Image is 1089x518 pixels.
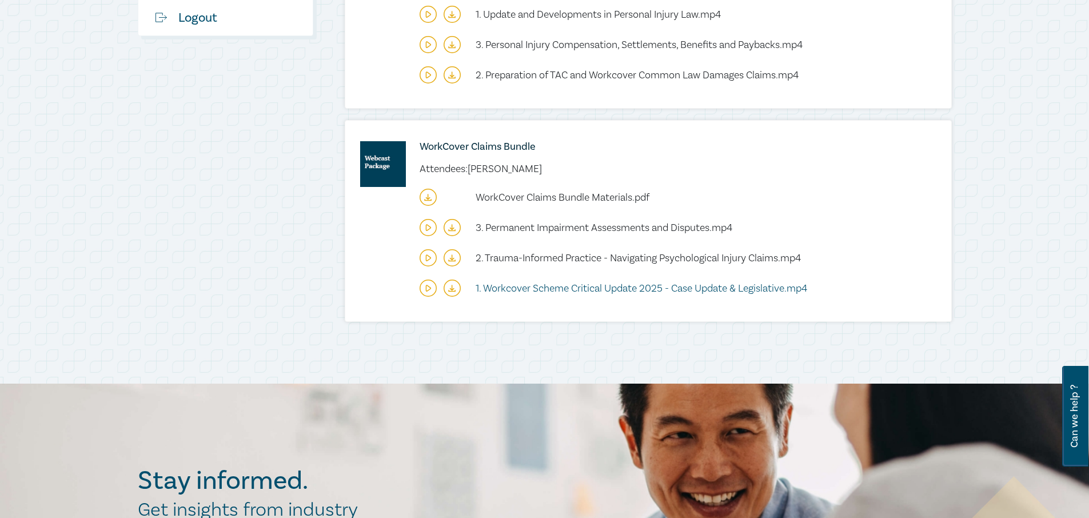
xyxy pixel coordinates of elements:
a: 2. Trauma-Informed Practice - Navigating Psychological Injury Claims.mp4 [476,253,801,263]
span: 3. Personal Injury Compensation, Settlements, Benefits and Paybacks.mp4 [476,38,803,51]
li: Attendees: [PERSON_NAME] [420,164,542,174]
a: WorkCover Claims Bundle [420,141,883,153]
h2: Stay informed. [138,466,408,496]
span: Can we help ? [1069,373,1080,460]
a: WorkCover Claims Bundle Materials.pdf [476,193,649,202]
img: online-intensive-(to-download) [360,141,406,187]
a: 3. Personal Injury Compensation, Settlements, Benefits and Paybacks.mp4 [476,40,803,50]
span: 2. Preparation of TAC and Workcover Common Law Damages Claims.mp4 [476,69,799,82]
span: 1. Workcover Scheme Critical Update 2025 - Case Update & Legislative.mp4 [476,282,807,295]
span: 3. Permanent Impairment Assessments and Disputes.mp4 [476,221,732,234]
a: 2. Preparation of TAC and Workcover Common Law Damages Claims.mp4 [476,70,799,80]
span: 1. Update and Developments in Personal Injury Law.mp4 [476,8,721,21]
a: 1. Update and Developments in Personal Injury Law.mp4 [476,10,721,19]
a: 3. Permanent Impairment Assessments and Disputes.mp4 [476,223,732,233]
span: 2. Trauma-Informed Practice - Navigating Psychological Injury Claims.mp4 [476,252,801,265]
a: 1. Workcover Scheme Critical Update 2025 - Case Update & Legislative.mp4 [476,284,807,293]
span: WorkCover Claims Bundle Materials.pdf [476,191,649,204]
